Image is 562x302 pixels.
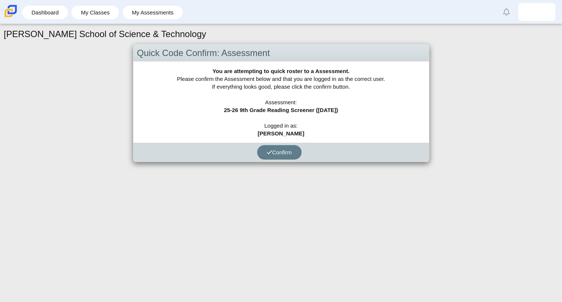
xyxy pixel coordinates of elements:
[126,6,179,19] a: My Assessments
[133,45,429,62] div: Quick Code Confirm: Assessment
[531,6,543,18] img: deshari.moss.H7ul6N
[518,3,555,21] a: deshari.moss.H7ul6N
[498,4,515,20] a: Alerts
[257,145,302,160] button: Confirm
[75,6,115,19] a: My Classes
[26,6,64,19] a: Dashboard
[267,149,292,155] span: Confirm
[212,68,349,74] b: You are attempting to quick roster to a Assessment.
[224,107,338,113] b: 25-26 9th Grade Reading Screener ([DATE])
[3,3,19,19] img: Carmen School of Science & Technology
[133,62,429,143] div: Please confirm the Assessment below and that you are logged in as the correct user. If everything...
[258,130,305,137] b: [PERSON_NAME]
[4,28,206,40] h1: [PERSON_NAME] School of Science & Technology
[3,14,19,20] a: Carmen School of Science & Technology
